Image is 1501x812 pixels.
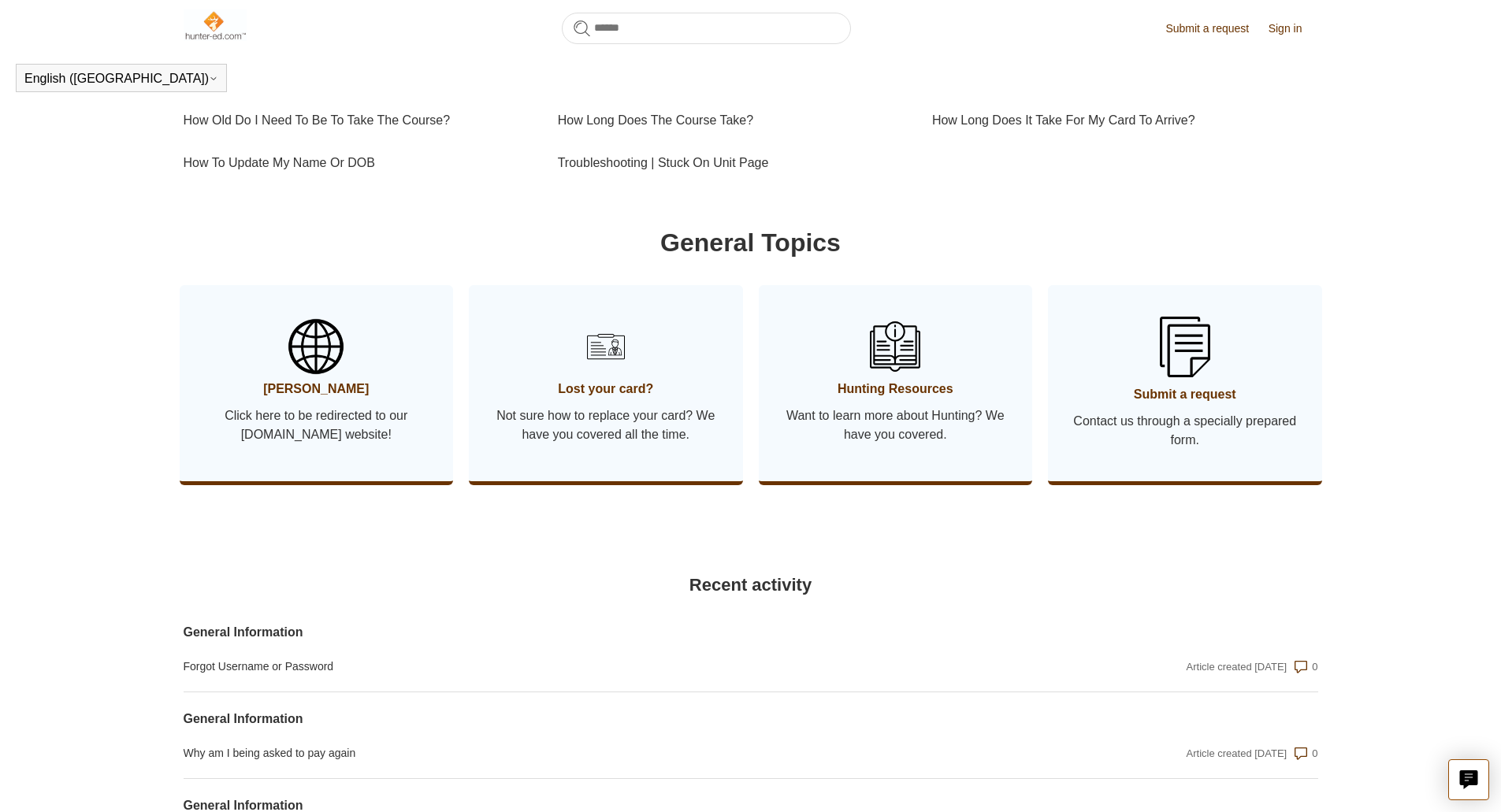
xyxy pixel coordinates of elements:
h2: Recent activity [184,572,1318,598]
h1: General Topics [184,224,1318,261]
a: Lost your card? Not sure how to replace your card? We have you covered all the time. [469,285,743,481]
span: Submit a request [1072,385,1299,404]
a: Why am I being asked to pay again [184,745,978,762]
a: Hunting Resources Want to learn more about Hunting? We have you covered. [759,285,1033,481]
a: How Old Do I Need To Be To Take The Course? [184,99,534,142]
div: Article created [DATE] [1187,746,1287,762]
button: Live chat [1448,759,1489,800]
a: General Information [184,710,978,729]
span: Not sure how to replace your card? We have you covered all the time. [492,406,719,444]
span: Hunting Resources [782,380,1009,399]
img: 01HZPCYSSKB2GCFG1V3YA1JVB9 [1160,317,1210,377]
img: 01HZPCYSBW5AHTQ31RY2D2VRJS [288,319,344,374]
img: 01HZPCYSH6ZB6VTWVB6HCD0F6B [581,321,631,372]
img: Hunter-Ed Help Center home page [184,9,247,41]
div: Article created [DATE] [1187,659,1287,675]
a: How To Update My Name Or DOB [184,142,534,184]
a: How Long Does The Course Take? [558,99,908,142]
a: Sign in [1269,20,1318,37]
span: Contact us through a specially prepared form. [1072,412,1299,450]
a: [PERSON_NAME] Click here to be redirected to our [DOMAIN_NAME] website! [180,285,454,481]
a: General Information [184,623,978,642]
a: Submit a request Contact us through a specially prepared form. [1048,285,1322,481]
span: [PERSON_NAME] [203,380,430,399]
a: Submit a request [1165,20,1265,37]
span: Want to learn more about Hunting? We have you covered. [782,406,1009,444]
a: Forgot Username or Password [184,658,978,675]
a: Troubleshooting | Stuck On Unit Page [558,142,908,184]
a: How Long Does It Take For My Card To Arrive? [932,99,1306,142]
input: Search [562,13,851,44]
span: Lost your card? [492,380,719,399]
span: Click here to be redirected to our [DOMAIN_NAME] website! [203,406,430,444]
img: 01HZPCYSN9AJKKHAEXNV8VQ106 [870,321,920,372]
button: English ([GEOGRAPHIC_DATA]) [24,72,218,86]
